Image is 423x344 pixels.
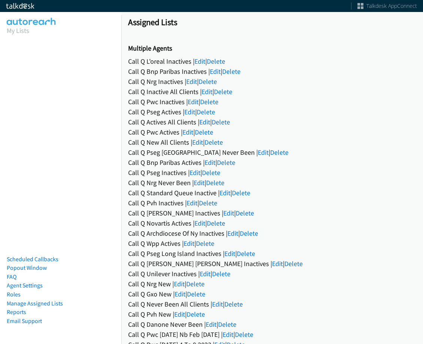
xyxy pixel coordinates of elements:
a: Delete [205,138,223,147]
div: Call Q [PERSON_NAME] [PERSON_NAME] Inactives | | [128,259,416,269]
a: Delete [218,320,236,329]
div: Call Q Pvh New | | [128,309,416,319]
a: Edit [174,280,185,288]
a: Edit [174,310,185,319]
a: Edit [258,148,269,157]
a: Edit [199,118,210,126]
a: Edit [227,229,238,238]
a: Delete [232,188,250,197]
a: Edit [175,290,185,298]
a: Delete [240,229,258,238]
div: Call Q Pwc Actives | | [128,127,416,137]
a: Agent Settings [7,282,43,289]
a: Edit [190,168,200,177]
a: Delete [224,300,243,308]
div: Call Q Danone Never Been | | [128,319,416,329]
a: Popout Window [7,264,47,271]
a: Edit [210,67,221,76]
div: Call Q Archdiocese Of Ny Inactives | | [128,228,416,238]
div: Call Q Pseg Long Island Inactives | | [128,248,416,259]
div: Call Q [PERSON_NAME] Inactives | | [128,208,416,218]
div: Call Q Pvh Inactives | | [128,198,416,208]
a: Delete [235,330,253,339]
a: Delete [206,178,224,187]
a: Delete [199,199,217,207]
a: Delete [199,77,217,86]
a: Edit [223,330,233,339]
a: Reports [7,308,26,316]
a: Delete [202,168,220,177]
div: Call Q Nrg Inactives | | [128,76,416,87]
a: Delete [222,67,241,76]
a: Delete [237,249,255,258]
a: Edit [184,239,194,248]
div: Call Q L'oreal Inactives | | [128,56,416,66]
a: Delete [212,118,230,126]
a: Delete [212,269,230,278]
a: Delete [207,57,225,66]
div: Call Q Actives All Clients | | [128,117,416,127]
a: Edit [205,158,215,167]
div: Call Q Nrg New | | [128,279,416,289]
div: Call Q New All Clients | | [128,137,416,147]
a: Delete [197,108,215,116]
div: Call Q Unilever Inactives | | [128,269,416,279]
a: Edit [187,199,197,207]
a: Edit [206,320,217,329]
a: Manage Assigned Lists [7,300,63,307]
div: Call Q Inactive All Clients | | [128,87,416,97]
a: Edit [192,138,203,147]
a: Edit [194,219,205,227]
a: Delete [200,97,218,106]
a: Edit [220,188,230,197]
a: Delete [207,219,225,227]
a: Delete [236,209,254,217]
a: Delete [214,87,232,96]
a: Edit [188,97,199,106]
a: Delete [187,290,205,298]
a: FAQ [7,273,16,280]
a: Delete [186,280,205,288]
div: Call Q Wpp Actives | | [128,238,416,248]
div: Call Q Bnp Paribas Inactives | | [128,66,416,76]
a: Edit [182,128,193,136]
a: Edit [212,300,223,308]
h1: Assigned Lists [128,17,416,27]
a: Scheduled Callbacks [7,256,58,263]
a: Delete [270,148,288,157]
a: Edit [194,178,205,187]
a: Edit [224,249,235,258]
a: Edit [223,209,234,217]
a: Delete [284,259,303,268]
a: Edit [272,259,283,268]
a: Delete [196,239,214,248]
div: Call Q Pwc [DATE] Nb Feb [DATE] | | [128,329,416,340]
a: Edit [186,77,197,86]
a: Talkdesk AppConnect [357,2,417,10]
div: Call Q Never Been All Clients | | [128,299,416,309]
div: Call Q Gxo New | | [128,289,416,299]
a: Edit [184,108,195,116]
a: Delete [187,310,205,319]
a: Edit [194,57,205,66]
a: Edit [202,87,212,96]
div: Call Q Pseg Actives | | [128,107,416,117]
div: Call Q Novartis Actives | | [128,218,416,228]
a: Delete [195,128,213,136]
a: Delete [217,158,235,167]
div: Call Q Standard Queue Inactive | | [128,188,416,198]
div: Call Q Bnp Paribas Actives | | [128,157,416,168]
a: Roles [7,291,21,298]
div: Call Q Pseg Inactives | | [128,168,416,178]
a: My Lists [7,26,29,35]
div: Call Q Pseg [GEOGRAPHIC_DATA] Never Been | | [128,147,416,157]
div: Call Q Pwc Inactives | | [128,97,416,107]
a: Edit [200,269,211,278]
a: Email Support [7,317,42,325]
h2: Multiple Agents [128,44,416,53]
div: Call Q Nrg Never Been | | [128,178,416,188]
